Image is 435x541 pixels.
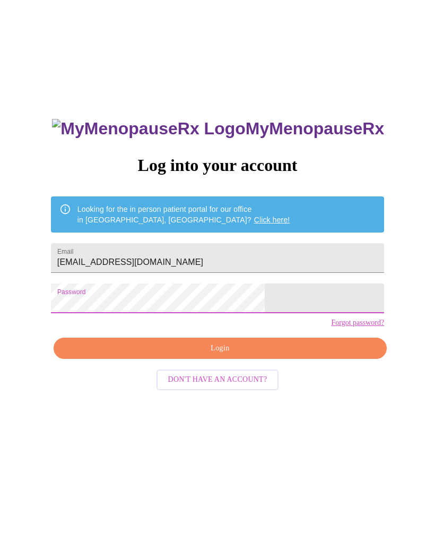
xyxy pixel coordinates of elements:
[77,200,290,229] div: Looking for the in person patient portal for our office in [GEOGRAPHIC_DATA], [GEOGRAPHIC_DATA]?
[52,119,384,139] h3: MyMenopauseRx
[51,156,384,175] h3: Log into your account
[331,319,384,327] a: Forgot password?
[154,374,282,383] a: Don't have an account?
[66,342,375,355] span: Login
[254,216,290,224] a: Click here!
[156,370,279,390] button: Don't have an account?
[168,373,267,387] span: Don't have an account?
[52,119,245,139] img: MyMenopauseRx Logo
[54,338,387,359] button: Login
